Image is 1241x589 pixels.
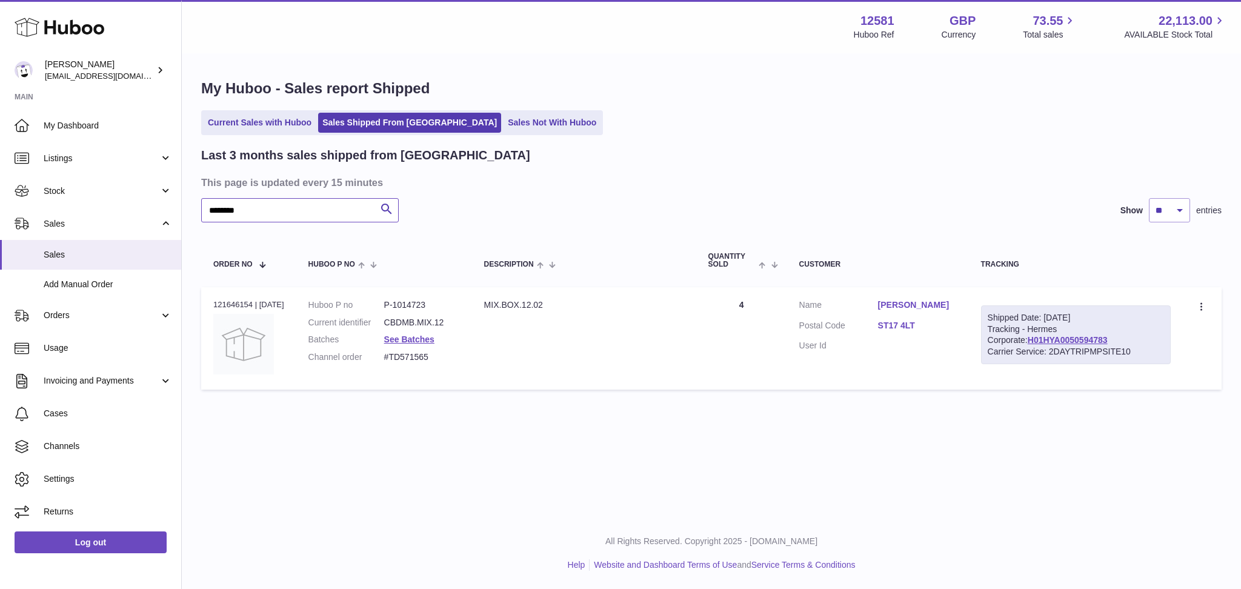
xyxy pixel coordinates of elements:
[308,317,384,328] dt: Current identifier
[1196,205,1222,216] span: entries
[213,299,284,310] div: 121646154 | [DATE]
[308,334,384,345] dt: Batches
[484,299,684,311] div: MIX.BOX.12.02
[44,185,159,197] span: Stock
[854,29,894,41] div: Huboo Ref
[860,13,894,29] strong: 12581
[594,560,737,570] a: Website and Dashboard Terms of Use
[799,299,878,314] dt: Name
[1120,205,1143,216] label: Show
[15,531,167,553] a: Log out
[44,249,172,261] span: Sales
[44,375,159,387] span: Invoicing and Payments
[384,351,460,363] dd: #TD571565
[384,299,460,311] dd: P-1014723
[942,29,976,41] div: Currency
[1023,13,1077,41] a: 73.55 Total sales
[988,312,1164,324] div: Shipped Date: [DATE]
[318,113,501,133] a: Sales Shipped From [GEOGRAPHIC_DATA]
[308,261,355,268] span: Huboo P no
[696,287,787,390] td: 4
[201,176,1219,189] h3: This page is updated every 15 minutes
[308,351,384,363] dt: Channel order
[799,340,878,351] dt: User Id
[504,113,601,133] a: Sales Not With Huboo
[981,305,1171,365] div: Tracking - Hermes Corporate:
[1028,335,1108,345] a: H01HYA0050594783
[15,61,33,79] img: ibrewis@drink-trip.com
[799,320,878,334] dt: Postal Code
[213,261,253,268] span: Order No
[44,279,172,290] span: Add Manual Order
[878,320,957,331] a: ST17 4LT
[988,346,1164,358] div: Carrier Service: 2DAYTRIPMPSITE10
[1033,13,1063,29] span: 73.55
[799,261,957,268] div: Customer
[708,253,756,268] span: Quantity Sold
[191,536,1231,547] p: All Rights Reserved. Copyright 2025 - [DOMAIN_NAME]
[44,473,172,485] span: Settings
[384,334,434,344] a: See Batches
[201,79,1222,98] h1: My Huboo - Sales report Shipped
[44,218,159,230] span: Sales
[44,120,172,131] span: My Dashboard
[878,299,957,311] a: [PERSON_NAME]
[204,113,316,133] a: Current Sales with Huboo
[44,506,172,517] span: Returns
[44,310,159,321] span: Orders
[45,71,178,81] span: [EMAIL_ADDRESS][DOMAIN_NAME]
[44,441,172,452] span: Channels
[201,147,530,164] h2: Last 3 months sales shipped from [GEOGRAPHIC_DATA]
[981,261,1171,268] div: Tracking
[751,560,856,570] a: Service Terms & Conditions
[1159,13,1213,29] span: 22,113.00
[45,59,154,82] div: [PERSON_NAME]
[1124,13,1226,41] a: 22,113.00 AVAILABLE Stock Total
[950,13,976,29] strong: GBP
[44,408,172,419] span: Cases
[44,153,159,164] span: Listings
[44,342,172,354] span: Usage
[568,560,585,570] a: Help
[213,314,274,374] img: no-photo.jpg
[308,299,384,311] dt: Huboo P no
[1124,29,1226,41] span: AVAILABLE Stock Total
[484,261,534,268] span: Description
[1023,29,1077,41] span: Total sales
[384,317,460,328] dd: CBDMB.MIX.12
[590,559,855,571] li: and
